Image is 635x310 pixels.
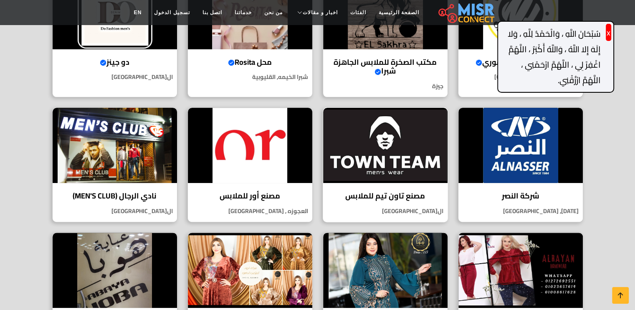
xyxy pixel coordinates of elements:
[228,59,235,66] svg: Verified account
[374,69,381,75] svg: Verified account
[303,9,338,16] span: اخبار و مقالات
[53,73,177,81] p: ال[GEOGRAPHIC_DATA]
[329,58,441,76] h4: مكتب الصخرة للملابس الجاهزة شبرا
[323,233,448,308] img: مصنع فجر الإسلام للعبايات الخليجية
[188,207,312,216] p: العجوزه , [GEOGRAPHIC_DATA]
[323,82,448,91] p: جيزة
[188,108,312,183] img: مصنع أور للملابس
[188,73,312,81] p: شبرا الخيمه, القليوبية
[289,5,344,20] a: اخبار و مقالات
[372,5,425,20] a: الصفحة الرئيسية
[196,5,228,20] a: اتصل بنا
[458,108,583,183] img: شركة النصر
[323,207,448,216] p: ال[GEOGRAPHIC_DATA]
[59,191,171,201] h4: نادي الرجال (MEN'S CLUB)
[148,5,196,20] a: تسجيل الدخول
[188,233,312,308] img: مصنع الرواد للملابس الجاهزة - عبايات إستقبال
[194,191,306,201] h4: مصنع أور للملابس
[47,107,182,222] a: نادي الرجال (MEN'S CLUB) نادي الرجال (MEN'S CLUB) ال[GEOGRAPHIC_DATA]
[465,58,577,67] h4: مصنع عالم الجينز السوري
[318,107,453,222] a: مصنع تاون تيم للملابس مصنع تاون تيم للملابس ال[GEOGRAPHIC_DATA]
[458,233,583,308] img: مصنع ملابس حريمي بيتي الريان
[53,233,177,308] img: مصنع عبايات هوبا
[453,107,588,222] a: شركة النصر شركة النصر [DATE], [GEOGRAPHIC_DATA]
[458,207,583,216] p: [DATE], [GEOGRAPHIC_DATA]
[128,5,148,20] a: EN
[606,24,611,41] button: x
[329,191,441,201] h4: مصنع تاون تيم للملابس
[476,59,482,66] svg: Verified account
[194,58,306,67] h4: محل Rosita
[258,5,289,20] a: من نحن
[458,73,583,81] p: مدينة نصر , [GEOGRAPHIC_DATA]
[497,21,614,93] div: سُبْحَانَ اللَّهِ ، وَالْحَمْدُ لِلَّهِ ، وَلا إِلَهَ إِلا اللَّهُ ، وَاللَّهُ أَكْبَرُ ، اللَّهُ...
[465,191,577,201] h4: شركة النصر
[323,108,448,183] img: مصنع تاون تيم للملابس
[438,2,494,23] img: main.misr_connect
[53,207,177,216] p: ال[GEOGRAPHIC_DATA]
[53,108,177,183] img: نادي الرجال (MEN'S CLUB)
[182,107,318,222] a: مصنع أور للملابس مصنع أور للملابس العجوزه , [GEOGRAPHIC_DATA]
[59,58,171,67] h4: دو جينز
[228,5,258,20] a: خدماتنا
[100,59,106,66] svg: Verified account
[344,5,372,20] a: الفئات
